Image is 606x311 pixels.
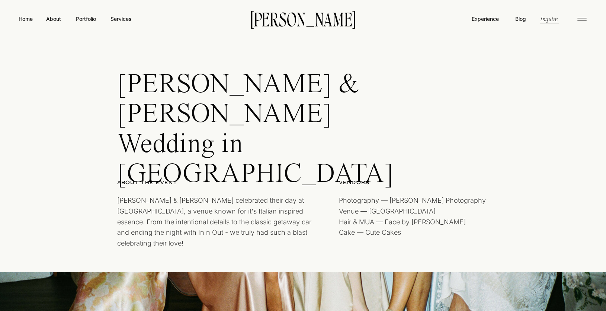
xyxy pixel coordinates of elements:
[117,179,247,187] a: ABout the event
[45,15,62,22] a: About
[239,11,367,26] a: [PERSON_NAME]
[539,15,558,23] a: Inquire
[471,15,500,23] a: Experience
[73,15,99,23] a: Portfolio
[513,15,528,22] a: Blog
[339,195,493,242] p: Photography — [PERSON_NAME] Photography Venue — [GEOGRAPHIC_DATA] Hair & MUA — Face by [PERSON_NA...
[117,195,313,242] p: [PERSON_NAME] & [PERSON_NAME] celebrated their day at [GEOGRAPHIC_DATA], a venue known for it's I...
[17,15,34,23] a: Home
[117,70,424,155] h1: [PERSON_NAME] & [PERSON_NAME] Wedding in [GEOGRAPHIC_DATA]
[339,179,469,187] a: Vendors
[110,15,132,23] a: Services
